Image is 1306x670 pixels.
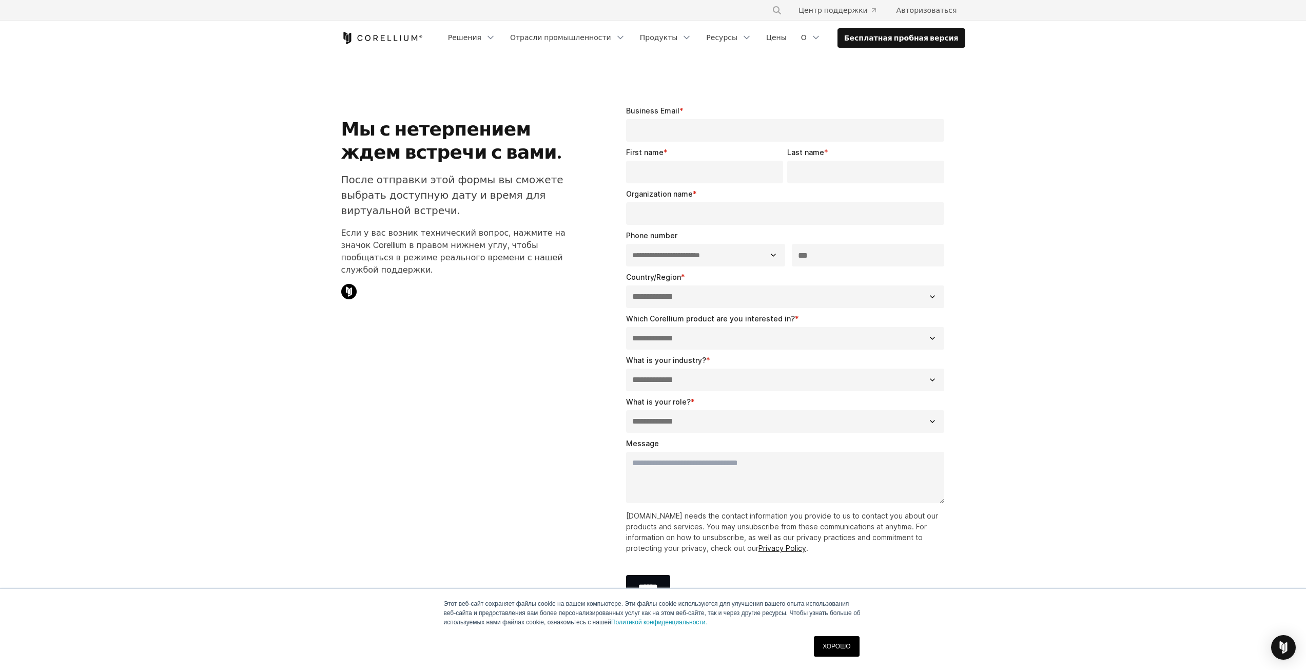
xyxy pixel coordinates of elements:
a: Кореллиум Дом [341,32,423,44]
a: Политикой конфиденциальности. [611,619,707,626]
span: What is your industry? [626,356,706,365]
p: [DOMAIN_NAME] needs the contact information you provide to us to contact you about our products a... [626,510,949,553]
span: Which Corellium product are you interested in? [626,314,795,323]
span: What is your role? [626,397,691,406]
font: Авторизоваться [896,6,957,14]
span: Business Email [626,106,679,115]
font: Бесплатная пробная версия [844,33,959,42]
font: Центр поддержки [798,6,867,14]
img: Значок чата Corellium [341,284,357,299]
span: First name [626,148,664,157]
font: Отрасли промышленности [510,33,611,42]
span: Last name [787,148,824,157]
span: Organization name [626,189,693,198]
div: Open Intercom Messenger [1271,635,1296,660]
div: Меню навигации [759,1,965,20]
font: ХОРОШО [823,643,850,650]
font: Цены [766,33,787,42]
font: Мы с нетерпением ждем встречи с вами. [341,118,562,163]
font: После отправки этой формы вы сможете выбрать доступную дату и время для виртуальной встречи. [341,174,563,217]
span: Phone number [626,231,677,240]
font: Ресурсы [706,33,737,42]
font: Решения [448,33,481,42]
span: Message [626,439,659,448]
font: Если у вас возник технический вопрос, нажмите на значок Corellium в правом нижнем углу, чтобы поо... [341,227,566,275]
font: Этот веб-сайт сохраняет файлы cookie на вашем компьютере. Эти файлы cookie используются для улучш... [444,600,861,626]
a: Privacy Policy [758,544,806,552]
button: Поиск [768,1,786,20]
font: О [801,33,807,42]
div: Меню навигации [442,28,965,48]
a: ХОРОШО [814,636,859,657]
font: Продукты [640,33,678,42]
span: Country/Region [626,273,681,281]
